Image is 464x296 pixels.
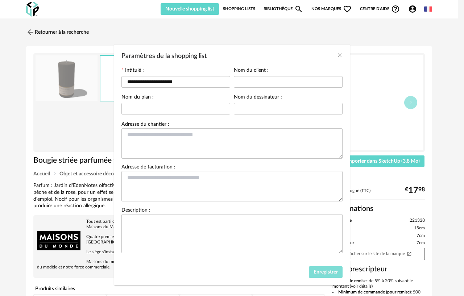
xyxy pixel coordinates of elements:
label: Nom du dessinateur : [234,95,282,101]
label: Description : [121,208,150,214]
div: Paramètres de la shopping list [114,45,350,285]
label: Adresse du chantier : [121,122,169,128]
label: Adresse de facturation : [121,164,175,171]
button: Close [337,52,343,59]
label: Nom du plan : [121,95,154,101]
label: Intitulé : [121,68,144,74]
span: Enregistrer [314,270,338,275]
label: Nom du client : [234,68,269,74]
button: Enregistrer [309,266,343,278]
span: Paramètres de la shopping list [121,53,207,59]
